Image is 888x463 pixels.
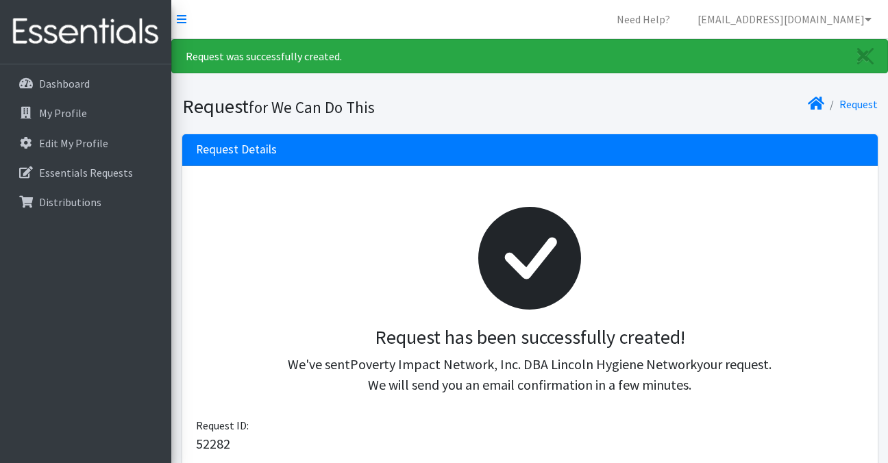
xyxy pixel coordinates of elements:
[39,106,87,120] p: My Profile
[207,354,853,395] p: We've sent your request. We will send you an email confirmation in a few minutes.
[39,77,90,90] p: Dashboard
[196,142,277,157] h3: Request Details
[39,166,133,179] p: Essentials Requests
[249,97,375,117] small: for We Can Do This
[39,136,108,150] p: Edit My Profile
[5,9,166,55] img: HumanEssentials
[839,97,878,111] a: Request
[196,418,249,432] span: Request ID:
[350,355,697,373] span: Poverty Impact Network, Inc. DBA Lincoln Hygiene Network
[843,40,887,73] a: Close
[687,5,883,33] a: [EMAIL_ADDRESS][DOMAIN_NAME]
[182,95,525,118] h1: Request
[5,99,166,127] a: My Profile
[39,195,101,209] p: Distributions
[5,159,166,186] a: Essentials Requests
[207,326,853,349] h3: Request has been successfully created!
[171,39,888,73] div: Request was successfully created.
[196,434,864,454] p: 52282
[606,5,681,33] a: Need Help?
[5,188,166,216] a: Distributions
[5,129,166,157] a: Edit My Profile
[5,70,166,97] a: Dashboard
